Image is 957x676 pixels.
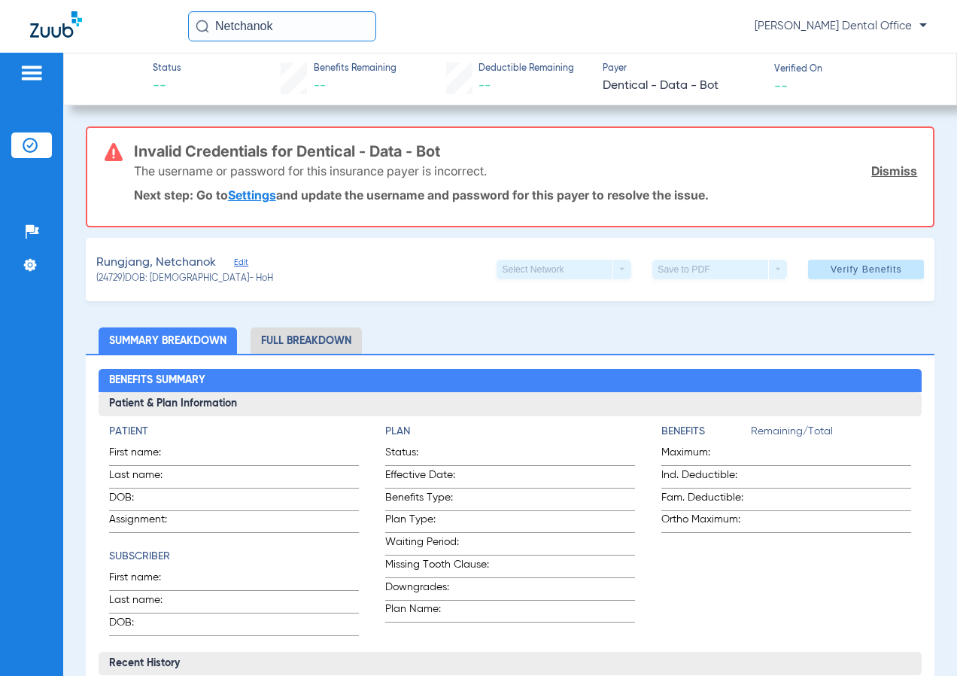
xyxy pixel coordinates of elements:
span: Plan Type: [385,512,496,532]
span: Verified On [774,63,933,77]
span: -- [478,80,491,92]
span: First name: [109,570,183,590]
li: Summary Breakdown [99,327,237,354]
span: (24729) DOB: [DEMOGRAPHIC_DATA] - HoH [96,273,273,286]
span: Status: [385,445,496,465]
span: Waiting Period: [385,534,496,555]
img: error-icon [105,143,123,161]
span: Effective Date: [385,467,496,488]
a: Dismiss [871,163,917,178]
span: Edit [234,257,248,272]
span: Fam. Deductible: [661,490,751,510]
span: Last name: [109,467,183,488]
input: Search for patients [188,11,376,41]
span: Assignment: [109,512,183,532]
button: Verify Benefits [808,260,924,279]
h3: Patient & Plan Information [99,392,922,416]
span: Downgrades: [385,580,496,600]
span: Maximum: [661,445,751,465]
img: Search Icon [196,20,209,33]
span: Benefits Type: [385,490,496,510]
h4: Subscriber [109,549,359,565]
span: Plan Name: [385,601,496,622]
span: -- [774,78,788,93]
span: Ind. Deductible: [661,467,751,488]
iframe: Chat Widget [882,604,957,676]
h4: Plan [385,424,635,440]
span: Deductible Remaining [478,62,574,76]
span: Missing Tooth Clause: [385,557,496,577]
h3: Recent History [99,652,922,676]
h3: Invalid Credentials for Dentical - Data - Bot [134,144,918,159]
span: Rungjang, Netchanok [96,254,216,273]
span: Last name: [109,592,183,613]
span: DOB: [109,490,183,510]
p: The username or password for this insurance payer is incorrect. [134,163,487,178]
span: Status [153,62,181,76]
span: -- [153,77,181,96]
span: -- [314,80,326,92]
li: Full Breakdown [251,327,362,354]
img: Zuub Logo [30,11,82,38]
span: Payer [603,62,761,76]
span: [PERSON_NAME] Dental Office [755,19,927,34]
span: Remaining/Total [751,424,911,445]
span: Benefits Remaining [314,62,396,76]
p: Next step: Go to and update the username and password for this payer to resolve the issue. [134,187,918,202]
app-breakdown-title: Benefits [661,424,751,445]
h4: Patient [109,424,359,440]
h2: Benefits Summary [99,369,922,393]
img: hamburger-icon [20,64,44,82]
span: First name: [109,445,183,465]
span: Dentical - Data - Bot [603,77,761,96]
span: Verify Benefits [831,263,902,276]
a: Settings [228,187,276,202]
h4: Benefits [661,424,751,440]
span: DOB: [109,615,183,635]
span: Ortho Maximum: [661,512,751,532]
